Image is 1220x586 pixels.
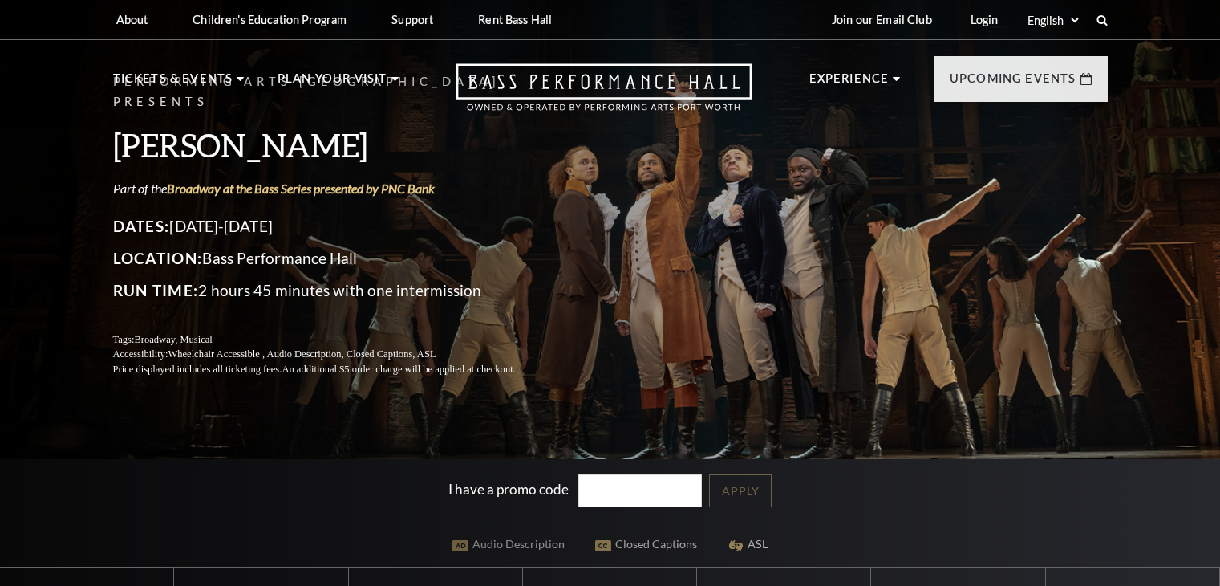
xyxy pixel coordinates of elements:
[809,69,890,98] p: Experience
[113,332,554,348] p: Tags:
[193,13,347,26] p: Children's Education Program
[113,281,199,299] span: Run Time:
[113,214,554,239] p: [DATE]-[DATE]
[448,481,569,498] label: I have a promo code
[113,124,554,165] h3: [PERSON_NAME]
[116,13,148,26] p: About
[134,334,212,345] span: Broadway, Musical
[167,181,435,196] a: Broadway at the Bass Series presented by PNC Bank
[113,347,554,362] p: Accessibility:
[113,180,554,197] p: Part of the
[478,13,552,26] p: Rent Bass Hall
[113,278,554,303] p: 2 hours 45 minutes with one intermission
[113,217,170,235] span: Dates:
[113,249,203,267] span: Location:
[1024,13,1081,28] select: Select:
[168,348,436,360] span: Wheelchair Accessible , Audio Description, Closed Captions, ASL
[113,362,554,377] p: Price displayed includes all ticketing fees.
[113,246,554,271] p: Bass Performance Hall
[278,69,387,98] p: Plan Your Visit
[282,364,515,375] span: An additional $5 order charge will be applied at checkout.
[950,69,1076,98] p: Upcoming Events
[113,69,233,98] p: Tickets & Events
[391,13,433,26] p: Support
